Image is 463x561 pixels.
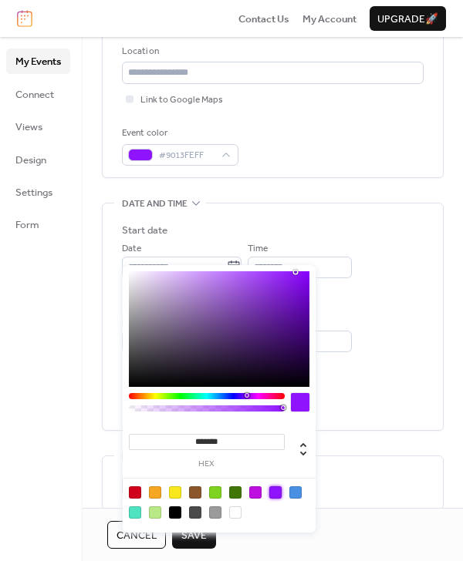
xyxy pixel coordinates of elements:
div: #50E3C2 [129,506,141,519]
span: Link to Google Maps [140,92,223,108]
div: Event color [122,126,235,141]
div: #4A90E2 [289,486,302,499]
span: My Account [302,12,357,27]
div: Start date [122,223,167,238]
span: Contact Us [238,12,289,27]
a: My Events [6,49,70,73]
div: #F5A623 [149,486,161,499]
a: Views [6,114,70,139]
a: Contact Us [238,11,289,26]
div: #9B9B9B [209,506,221,519]
div: #7ED321 [209,486,221,499]
span: Save [181,528,207,543]
div: #4A4A4A [189,506,201,519]
div: #FFFFFF [229,506,242,519]
div: #8B572A [189,486,201,499]
div: #D0021B [129,486,141,499]
span: Connect [15,87,54,102]
div: Location [122,44,421,59]
a: Connect [6,82,70,106]
span: Design [15,153,46,168]
span: Date and time [122,197,188,212]
img: logo [17,10,32,27]
a: Design [6,147,70,172]
button: Save [172,521,216,549]
span: Date [122,241,141,257]
button: Cancel [107,521,166,549]
span: Form [15,217,39,233]
span: Upgrade 🚀 [377,12,438,27]
div: #417505 [229,486,242,499]
div: #9013FE [269,486,282,499]
span: #9013FEFF [159,148,214,163]
span: My Events [15,54,61,69]
a: Form [6,212,70,237]
span: Settings [15,185,52,200]
div: #000000 [169,506,181,519]
label: hex [129,460,285,469]
span: Cancel [117,528,157,543]
a: My Account [302,11,357,26]
div: #F8E71C [169,486,181,499]
a: Settings [6,180,70,204]
span: Time [248,241,268,257]
span: Views [15,119,42,135]
div: #BD10E0 [249,486,262,499]
button: Upgrade🚀 [370,6,446,31]
div: #B8E986 [149,506,161,519]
